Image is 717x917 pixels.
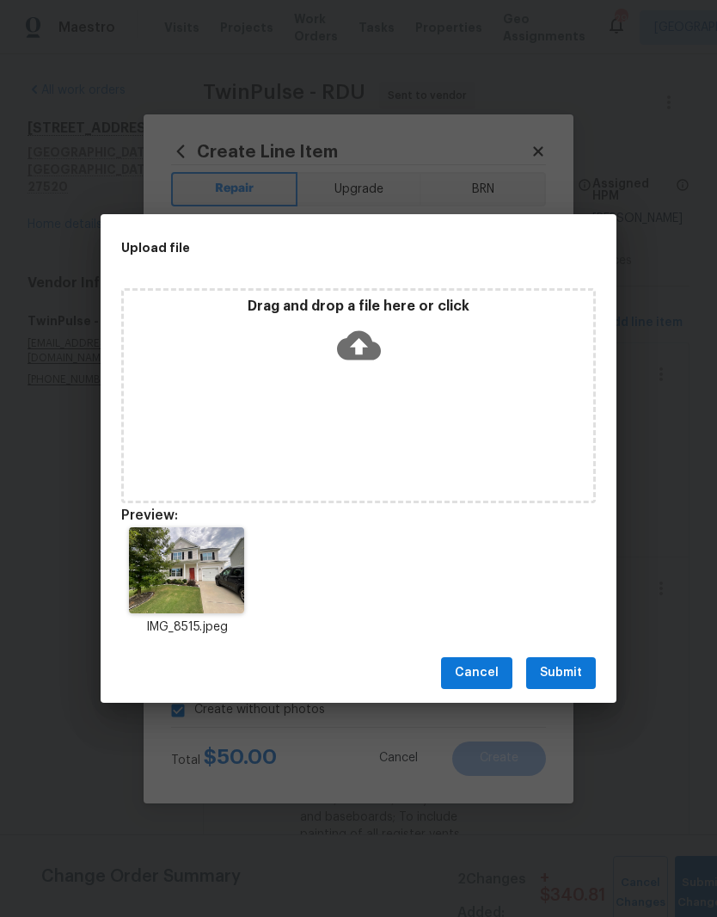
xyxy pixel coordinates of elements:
[121,619,252,637] p: IMG_8515.jpeg
[121,238,518,257] h2: Upload file
[455,662,499,684] span: Cancel
[124,298,593,316] p: Drag and drop a file here or click
[441,657,512,689] button: Cancel
[540,662,582,684] span: Submit
[129,527,243,613] img: Z
[526,657,596,689] button: Submit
